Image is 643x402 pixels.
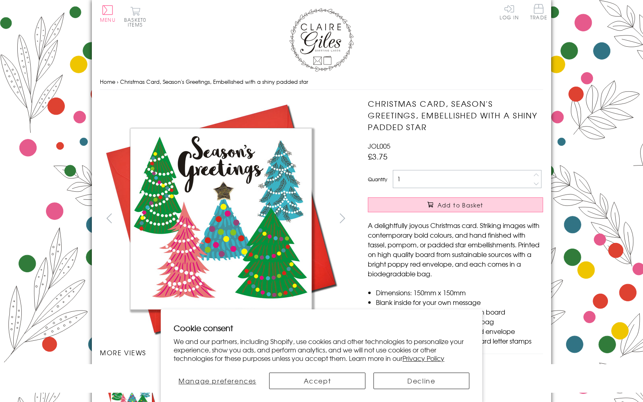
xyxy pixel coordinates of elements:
[402,353,444,363] a: Privacy Policy
[100,209,118,227] button: prev
[174,337,469,362] p: We and our partners, including Shopify, use cookies and other technologies to personalize your ex...
[100,74,543,90] nav: breadcrumbs
[368,197,543,212] button: Add to Basket
[100,5,116,22] button: Menu
[368,176,387,183] label: Quantity
[368,98,543,133] h1: Christmas Card, Season's Greetings, Embellished with a shiny padded star
[530,4,547,20] span: Trade
[174,322,469,334] h2: Cookie consent
[100,78,115,85] a: Home
[530,4,547,21] a: Trade
[269,373,365,389] button: Accept
[368,141,390,151] span: JOL005
[376,288,543,297] li: Dimensions: 150mm x 150mm
[368,151,388,162] span: £3.75
[376,307,543,317] li: Printed in the U.K on quality 350gsm board
[178,376,256,385] span: Manage preferences
[438,201,483,209] span: Add to Basket
[352,98,593,340] img: Christmas Card, Season's Greetings, Embellished with a shiny padded star
[174,373,261,389] button: Manage preferences
[120,78,308,85] span: Christmas Card, Season's Greetings, Embellished with a shiny padded star
[373,373,469,389] button: Decline
[117,78,118,85] span: ›
[334,209,352,227] button: next
[368,220,543,278] p: A delightfully joyous Christmas card. Striking images with contemporary bold colours, and hand fi...
[289,8,354,72] img: Claire Giles Greetings Cards
[100,348,352,357] h3: More views
[124,6,146,27] button: Basket0 items
[376,297,543,307] li: Blank inside for your own message
[100,98,342,340] img: Christmas Card, Season's Greetings, Embellished with a shiny padded star
[128,16,146,28] span: 0 items
[500,4,519,20] a: Log In
[100,16,116,23] span: Menu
